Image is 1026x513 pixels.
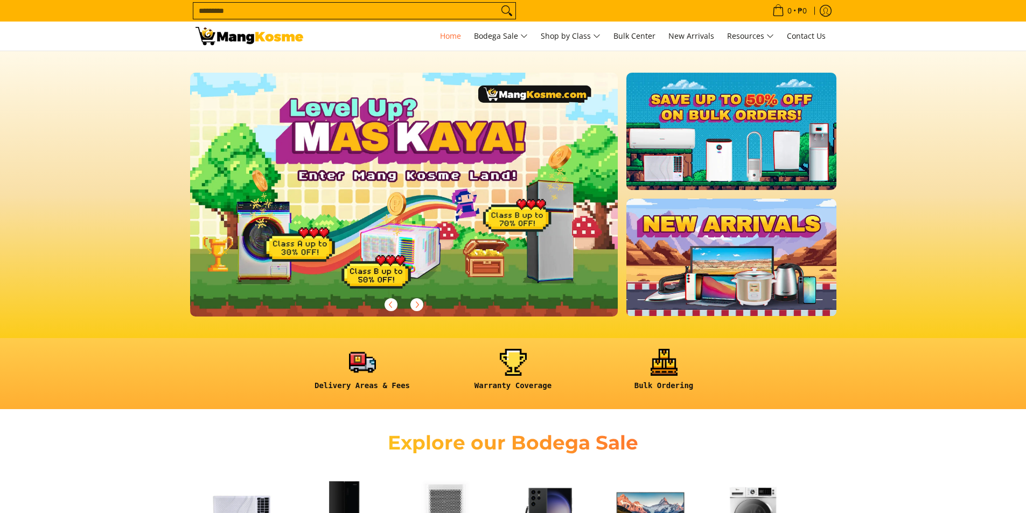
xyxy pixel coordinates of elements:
[357,431,669,455] h2: Explore our Bodega Sale
[727,30,774,43] span: Resources
[474,30,528,43] span: Bodega Sale
[435,22,466,51] a: Home
[535,22,606,51] a: Shop by Class
[668,31,714,41] span: New Arrivals
[190,73,618,317] img: Gaming desktop banner
[405,293,429,317] button: Next
[196,27,303,45] img: Mang Kosme: Your Home Appliances Warehouse Sale Partner!
[613,31,655,41] span: Bulk Center
[787,31,826,41] span: Contact Us
[469,22,533,51] a: Bodega Sale
[608,22,661,51] a: Bulk Center
[292,349,432,399] a: <h6><strong>Delivery Areas & Fees</strong></h6>
[314,22,831,51] nav: Main Menu
[443,349,583,399] a: <h6><strong>Warranty Coverage</strong></h6>
[786,7,793,15] span: 0
[594,349,734,399] a: <h6><strong>Bulk Ordering</strong></h6>
[781,22,831,51] a: Contact Us
[663,22,720,51] a: New Arrivals
[722,22,779,51] a: Resources
[440,31,461,41] span: Home
[541,30,601,43] span: Shop by Class
[498,3,515,19] button: Search
[379,293,403,317] button: Previous
[796,7,808,15] span: ₱0
[769,5,810,17] span: •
